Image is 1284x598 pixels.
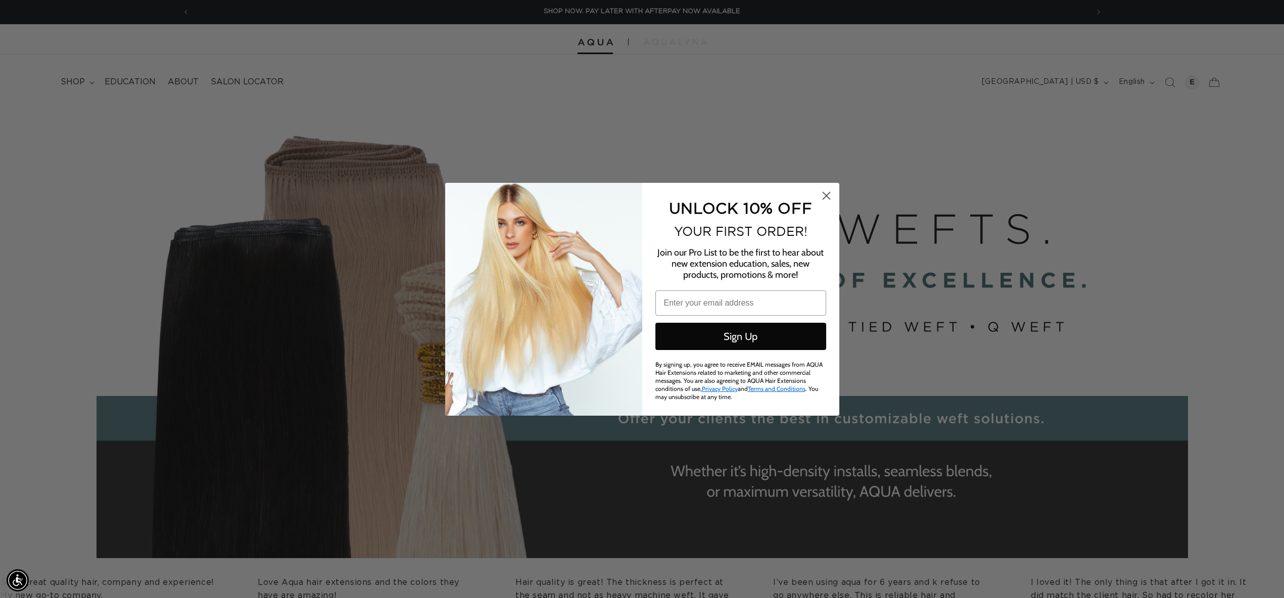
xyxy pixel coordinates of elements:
iframe: Chat Widget [1233,550,1284,598]
button: Sign Up [655,323,826,350]
a: Privacy Policy [702,385,738,392]
button: Close dialog [818,187,835,205]
span: UNLOCK 10% OFF [669,200,812,216]
span: By signing up, you agree to receive EMAIL messages from AQUA Hair Extensions related to marketing... [655,361,823,401]
input: Enter your email address [655,290,826,316]
span: YOUR FIRST ORDER! [674,224,807,238]
div: Accessibility Menu [7,569,29,591]
span: Join our Pro List to be the first to hear about new extension education, sales, new products, pro... [657,247,824,280]
a: Terms and Conditions [748,385,805,392]
img: daab8b0d-f573-4e8c-a4d0-05ad8d765127.png [445,183,642,416]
